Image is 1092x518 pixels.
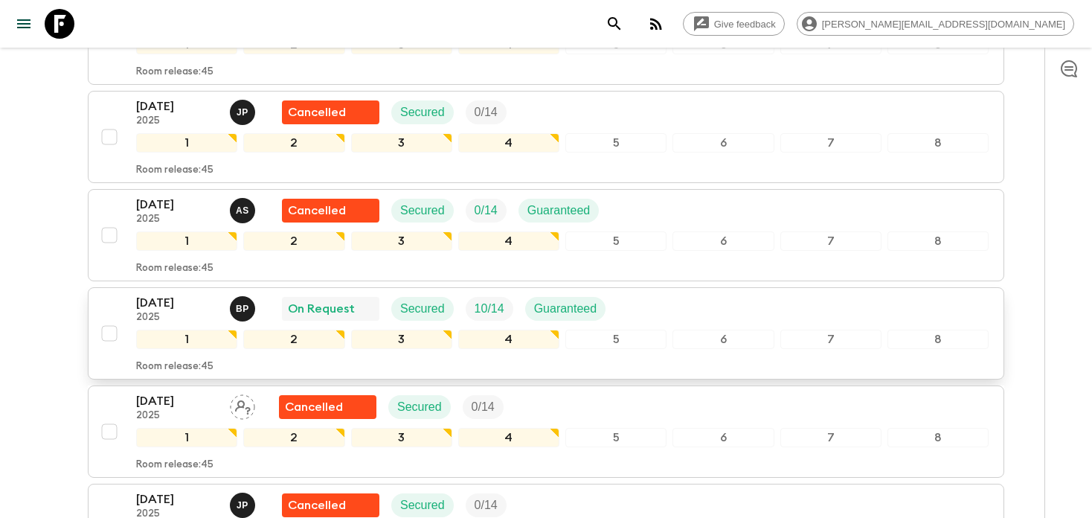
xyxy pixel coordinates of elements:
p: Secured [400,300,445,318]
a: Give feedback [683,12,785,36]
p: 2025 [136,312,218,324]
button: BP [230,296,258,322]
div: 3 [351,428,452,447]
p: Secured [400,202,445,220]
p: Room release: 45 [136,164,213,176]
p: Room release: 45 [136,66,213,78]
div: Trip Fill [466,297,513,321]
p: Guaranteed [527,202,591,220]
p: On Request [288,300,355,318]
p: 0 / 14 [475,202,498,220]
p: 10 / 14 [475,300,504,318]
div: 5 [565,133,667,153]
button: menu [9,9,39,39]
p: Room release: 45 [136,361,213,373]
div: 6 [672,231,774,251]
p: [DATE] [136,97,218,115]
p: A S [236,205,249,217]
div: 5 [565,231,667,251]
span: Give feedback [706,19,784,30]
div: 4 [458,428,559,447]
p: J P [237,106,248,118]
div: 7 [780,330,881,349]
div: 3 [351,231,452,251]
p: Secured [400,103,445,121]
div: Secured [391,493,454,517]
p: B P [236,303,249,315]
div: 2 [243,330,344,349]
p: Cancelled [288,202,346,220]
div: Trip Fill [466,100,507,124]
div: Trip Fill [466,199,507,223]
p: Cancelled [288,103,346,121]
p: Secured [400,496,445,514]
p: [DATE] [136,392,218,410]
span: Josefina Paez [230,497,258,509]
div: 1 [136,428,237,447]
span: Josefina Paez [230,104,258,116]
p: Guaranteed [534,300,597,318]
div: 7 [780,231,881,251]
button: [DATE]2025Anne SgrazzuttiFlash Pack cancellationSecuredTrip FillGuaranteed12345678Room release:45 [88,189,1004,281]
p: Cancelled [285,398,343,416]
div: Flash Pack cancellation [282,100,379,124]
div: 5 [565,428,667,447]
div: Secured [388,395,451,419]
div: Flash Pack cancellation [279,395,376,419]
p: 2025 [136,410,218,422]
p: J P [237,499,248,511]
div: 1 [136,231,237,251]
p: [DATE] [136,294,218,312]
div: 4 [458,330,559,349]
div: 6 [672,428,774,447]
div: 2 [243,428,344,447]
div: 2 [243,231,344,251]
span: Anne Sgrazzutti [230,202,258,214]
p: [DATE] [136,196,218,214]
span: [PERSON_NAME][EMAIL_ADDRESS][DOMAIN_NAME] [814,19,1073,30]
div: 7 [780,133,881,153]
button: JP [230,100,258,125]
div: 5 [565,330,667,349]
div: 3 [351,330,452,349]
div: Flash Pack cancellation [282,199,379,223]
div: 4 [458,231,559,251]
p: 2025 [136,115,218,127]
div: Trip Fill [463,395,504,419]
div: Secured [391,100,454,124]
button: [DATE]2025Beatriz PestanaOn RequestSecuredTrip FillGuaranteed12345678Room release:45 [88,287,1004,380]
div: 1 [136,330,237,349]
p: Room release: 45 [136,459,213,471]
p: Secured [397,398,442,416]
p: 0 / 14 [472,398,495,416]
span: Beatriz Pestana [230,301,258,313]
div: Secured [391,297,454,321]
p: 0 / 14 [475,496,498,514]
span: Assign pack leader [230,399,255,411]
div: 8 [887,330,989,349]
div: 7 [780,428,881,447]
button: [DATE]2025Josefina PaezFlash Pack cancellationSecuredTrip Fill12345678Room release:45 [88,91,1004,183]
div: 8 [887,428,989,447]
div: 8 [887,231,989,251]
p: 0 / 14 [475,103,498,121]
p: 2025 [136,214,218,226]
div: 6 [672,330,774,349]
div: 6 [672,133,774,153]
button: search adventures [600,9,629,39]
button: [DATE]2025Assign pack leaderFlash Pack cancellationSecuredTrip Fill12345678Room release:45 [88,386,1004,478]
button: AS [230,198,258,223]
p: Cancelled [288,496,346,514]
div: 1 [136,133,237,153]
div: Secured [391,199,454,223]
div: Trip Fill [466,493,507,517]
p: Room release: 45 [136,263,213,275]
div: 2 [243,133,344,153]
div: 3 [351,133,452,153]
div: [PERSON_NAME][EMAIL_ADDRESS][DOMAIN_NAME] [797,12,1074,36]
div: 8 [887,133,989,153]
div: Flash Pack cancellation [282,493,379,517]
button: JP [230,493,258,518]
div: 4 [458,133,559,153]
p: [DATE] [136,490,218,508]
